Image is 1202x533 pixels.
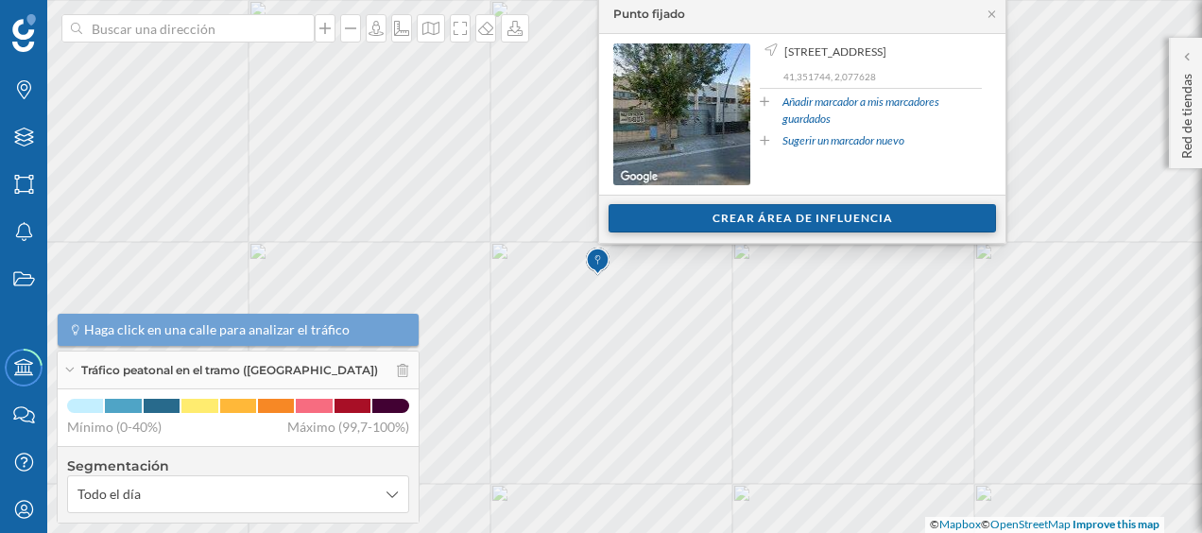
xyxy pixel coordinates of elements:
[990,517,1071,531] a: OpenStreetMap
[939,517,981,531] a: Mapbox
[613,6,685,23] div: Punto fijado
[84,320,350,339] span: Haga click en una calle para analizar el tráfico
[12,14,36,52] img: Geoblink Logo
[586,243,610,281] img: Marker
[783,70,982,83] p: 41,351744, 2,077628
[77,485,141,504] span: Todo el día
[81,362,378,379] span: Tráfico peatonal en el tramo ([GEOGRAPHIC_DATA])
[784,43,886,60] span: [STREET_ADDRESS]
[1177,66,1196,159] p: Red de tiendas
[613,43,750,185] img: streetview
[1073,517,1159,531] a: Improve this map
[925,517,1164,533] div: © ©
[782,94,982,128] a: Añadir marcador a mis marcadores guardados
[67,418,162,437] span: Mínimo (0-40%)
[782,132,904,149] a: Sugerir un marcador nuevo
[38,13,105,30] span: Soporte
[287,418,409,437] span: Máximo (99,7-100%)
[67,456,409,475] h4: Segmentación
